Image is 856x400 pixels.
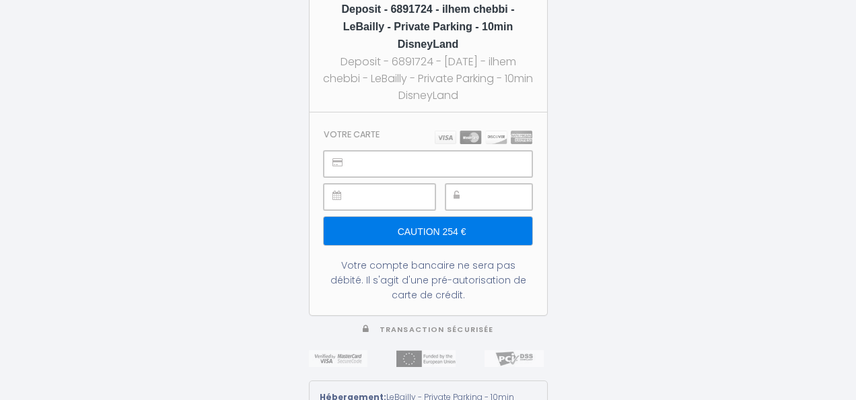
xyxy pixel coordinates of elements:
[380,325,493,335] span: Transaction sécurisée
[435,131,532,144] img: carts.png
[324,129,380,139] h3: Votre carte
[322,1,535,53] h5: Deposit - 6891724 - ilhem chebbi - LeBailly - Private Parking - 10min DisneyLand
[324,258,532,302] div: Votre compte bancaire ne sera pas débité. Il s'agit d'une pré-autorisation de carte de crédit.
[324,217,532,245] input: Caution 254 €
[354,185,434,209] iframe: Secure payment input frame
[476,185,532,209] iframe: Secure payment input frame
[322,53,535,104] div: Deposit - 6891724 - [DATE] - ilhem chebbi - LeBailly - Private Parking - 10min DisneyLand
[354,152,531,176] iframe: Secure payment input frame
